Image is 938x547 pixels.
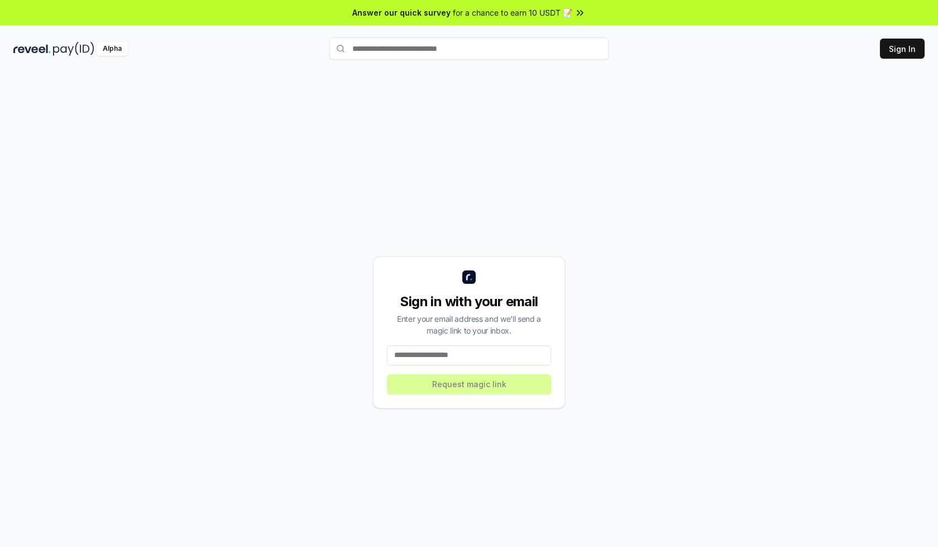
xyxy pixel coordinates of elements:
[387,313,551,336] div: Enter your email address and we’ll send a magic link to your inbox.
[352,7,451,18] span: Answer our quick survey
[453,7,572,18] span: for a chance to earn 10 USDT 📝
[97,42,128,56] div: Alpha
[53,42,94,56] img: pay_id
[462,270,476,284] img: logo_small
[387,293,551,311] div: Sign in with your email
[13,42,51,56] img: reveel_dark
[880,39,925,59] button: Sign In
